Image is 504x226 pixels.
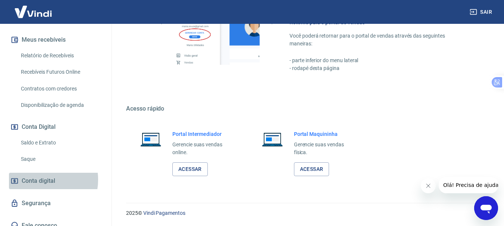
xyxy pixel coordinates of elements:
iframe: Fechar mensagem [421,178,436,193]
iframe: Botão para abrir a janela de mensagens [474,196,498,220]
a: Acessar [294,162,329,176]
button: Sair [468,5,495,19]
p: Gerencie suas vendas online. [172,141,234,156]
p: - parte inferior do menu lateral [289,57,468,64]
h6: Portal Intermediador [172,130,234,138]
span: Conta digital [22,176,55,186]
iframe: Mensagem da empresa [439,177,498,193]
p: - rodapé desta página [289,64,468,72]
a: Contratos com credores [18,81,103,96]
a: Conta digital [9,173,103,189]
a: Relatório de Recebíveis [18,48,103,63]
p: Gerencie suas vendas física. [294,141,356,156]
p: 2025 © [126,209,486,217]
a: Acessar [172,162,208,176]
a: Saldo e Extrato [18,135,103,150]
a: Vindi Pagamentos [143,210,185,216]
span: Olá! Precisa de ajuda? [4,5,63,11]
a: Disponibilização de agenda [18,98,103,113]
h6: Portal Maquininha [294,130,356,138]
a: Segurança [9,195,103,211]
a: Recebíveis Futuros Online [18,64,103,80]
h5: Acesso rápido [126,105,486,112]
img: Imagem de um notebook aberto [257,130,288,148]
a: Saque [18,152,103,167]
button: Meus recebíveis [9,32,103,48]
img: Vindi [9,0,57,23]
button: Conta Digital [9,119,103,135]
p: Você poderá retornar para o portal de vendas através das seguintes maneiras: [289,32,468,48]
img: Imagem de um notebook aberto [135,130,166,148]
